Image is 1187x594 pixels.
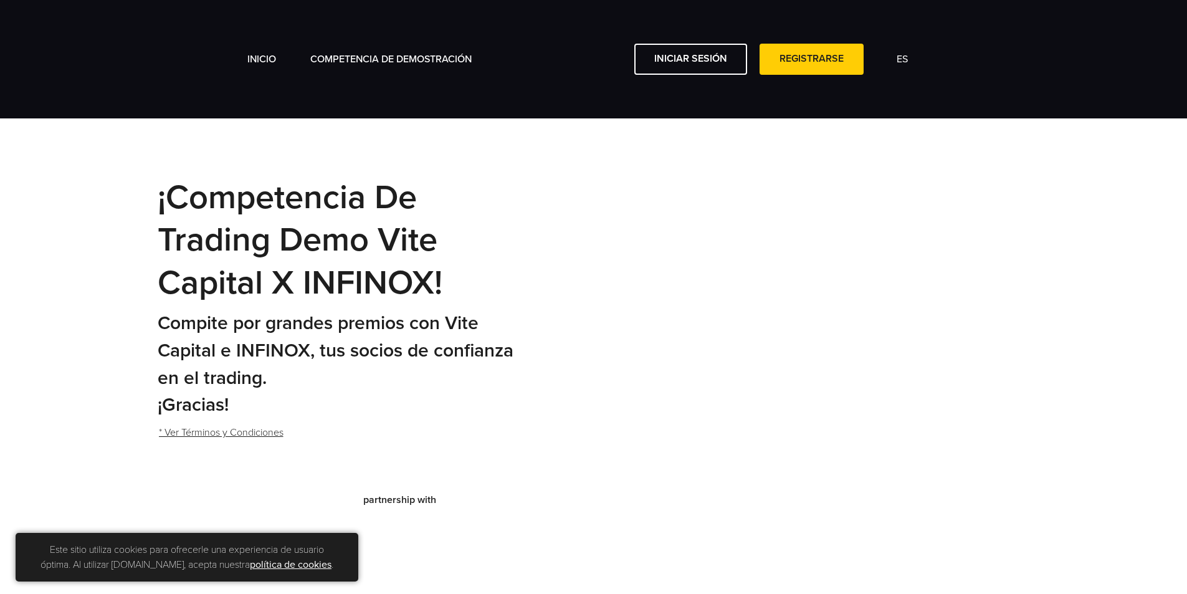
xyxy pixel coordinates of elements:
img: yellow close icon [19,536,27,545]
a: Competencia de Demostración [310,52,472,67]
p: Este sitio utiliza cookies para ofrecerle una experiencia de usuario óptima. Al utilizar [DOMAIN_... [22,539,352,575]
a: Iniciar sesión [634,44,747,74]
small: Compite por grandes premios con Vite Capital e INFINOX, tus socios de confianza en el trading. ¡G... [158,312,513,417]
span: es [892,52,913,67]
a: * Ver Términos y Condiciones [158,418,285,448]
small: ¡Competencia de Trading Demo Vite Capital x INFINOX! [158,177,442,303]
a: INFINOX Vite [83,12,210,106]
a: Registrarse [760,44,864,74]
a: INICIO [247,52,276,67]
span: partnership with [363,492,436,507]
a: política de cookies [250,558,331,571]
